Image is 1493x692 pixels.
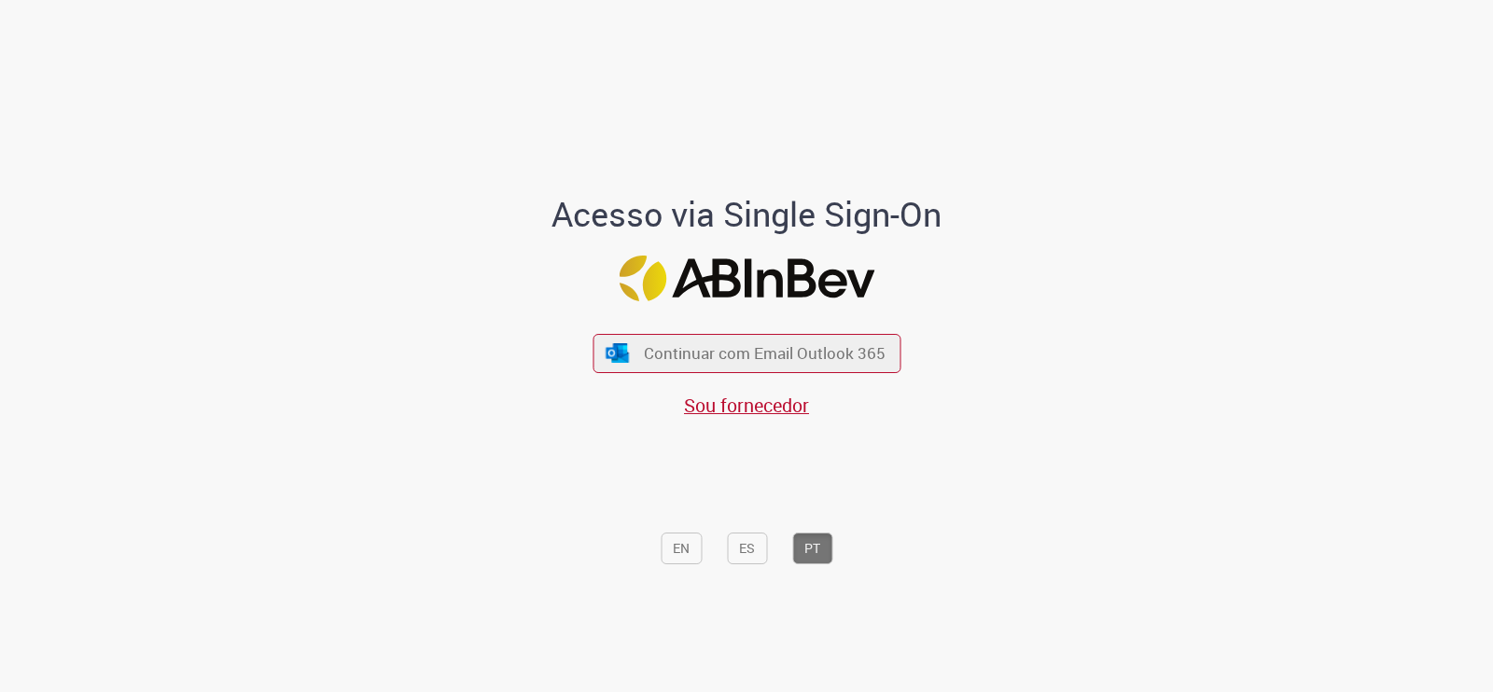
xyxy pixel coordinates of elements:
[661,533,702,564] button: EN
[488,196,1006,233] h1: Acesso via Single Sign-On
[727,533,767,564] button: ES
[644,343,886,365] span: Continuar com Email Outlook 365
[605,343,631,363] img: ícone Azure/Microsoft 360
[792,533,832,564] button: PT
[593,334,900,372] button: ícone Azure/Microsoft 360 Continuar com Email Outlook 365
[684,393,809,418] a: Sou fornecedor
[619,256,874,301] img: Logo ABInBev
